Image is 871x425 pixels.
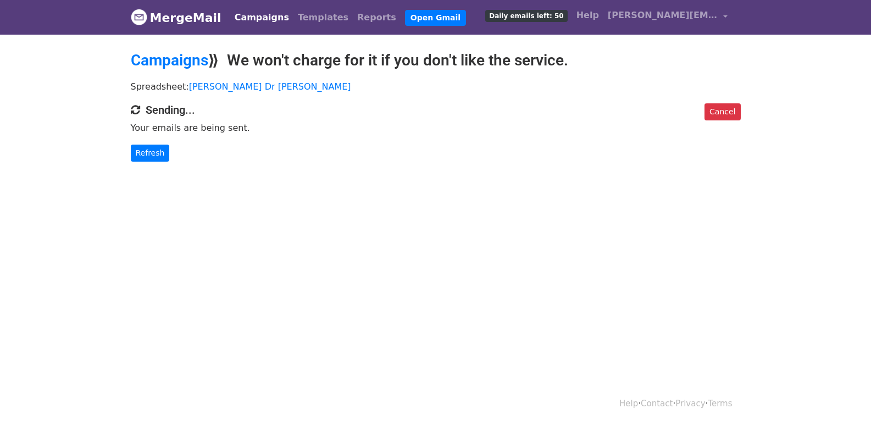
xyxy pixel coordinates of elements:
[481,4,572,26] a: Daily emails left: 50
[131,51,208,69] a: Campaigns
[405,10,466,26] a: Open Gmail
[131,6,221,29] a: MergeMail
[485,10,567,22] span: Daily emails left: 50
[353,7,401,29] a: Reports
[675,399,705,409] a: Privacy
[572,4,603,26] a: Help
[131,145,170,162] a: Refresh
[131,51,741,70] h2: ⟫ We won't charge for it if you don't like the service.
[603,4,732,30] a: [PERSON_NAME][EMAIL_ADDRESS][DOMAIN_NAME]
[293,7,353,29] a: Templates
[608,9,718,22] span: [PERSON_NAME][EMAIL_ADDRESS][DOMAIN_NAME]
[131,103,741,117] h4: Sending...
[641,399,673,409] a: Contact
[131,9,147,25] img: MergeMail logo
[230,7,293,29] a: Campaigns
[189,81,351,92] a: [PERSON_NAME] Dr [PERSON_NAME]
[131,81,741,92] p: Spreadsheet:
[619,399,638,409] a: Help
[131,122,741,134] p: Your emails are being sent.
[708,399,732,409] a: Terms
[704,103,740,120] a: Cancel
